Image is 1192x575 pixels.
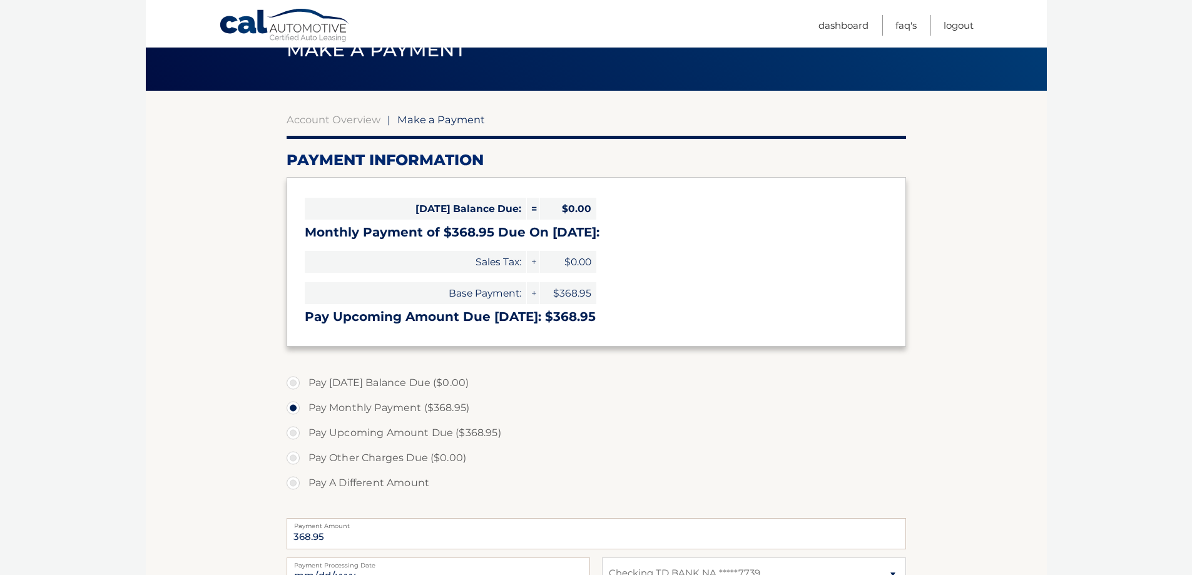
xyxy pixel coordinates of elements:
h3: Pay Upcoming Amount Due [DATE]: $368.95 [305,309,888,325]
span: = [527,198,539,220]
span: $368.95 [540,282,596,304]
a: Dashboard [818,15,869,36]
a: Account Overview [287,113,380,126]
h3: Monthly Payment of $368.95 Due On [DATE]: [305,225,888,240]
label: Payment Processing Date [287,557,590,567]
span: Base Payment: [305,282,526,304]
label: Pay A Different Amount [287,471,906,496]
label: Pay Other Charges Due ($0.00) [287,445,906,471]
span: $0.00 [540,251,596,273]
span: Sales Tax: [305,251,526,273]
span: | [387,113,390,126]
span: + [527,251,539,273]
a: FAQ's [895,15,917,36]
input: Payment Amount [287,518,906,549]
a: Logout [944,15,974,36]
span: + [527,282,539,304]
h2: Payment Information [287,151,906,170]
span: Make a Payment [397,113,485,126]
a: Cal Automotive [219,8,350,44]
label: Pay Upcoming Amount Due ($368.95) [287,420,906,445]
span: [DATE] Balance Due: [305,198,526,220]
span: $0.00 [540,198,596,220]
span: Make a Payment [287,38,466,61]
label: Pay [DATE] Balance Due ($0.00) [287,370,906,395]
label: Payment Amount [287,518,906,528]
label: Pay Monthly Payment ($368.95) [287,395,906,420]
